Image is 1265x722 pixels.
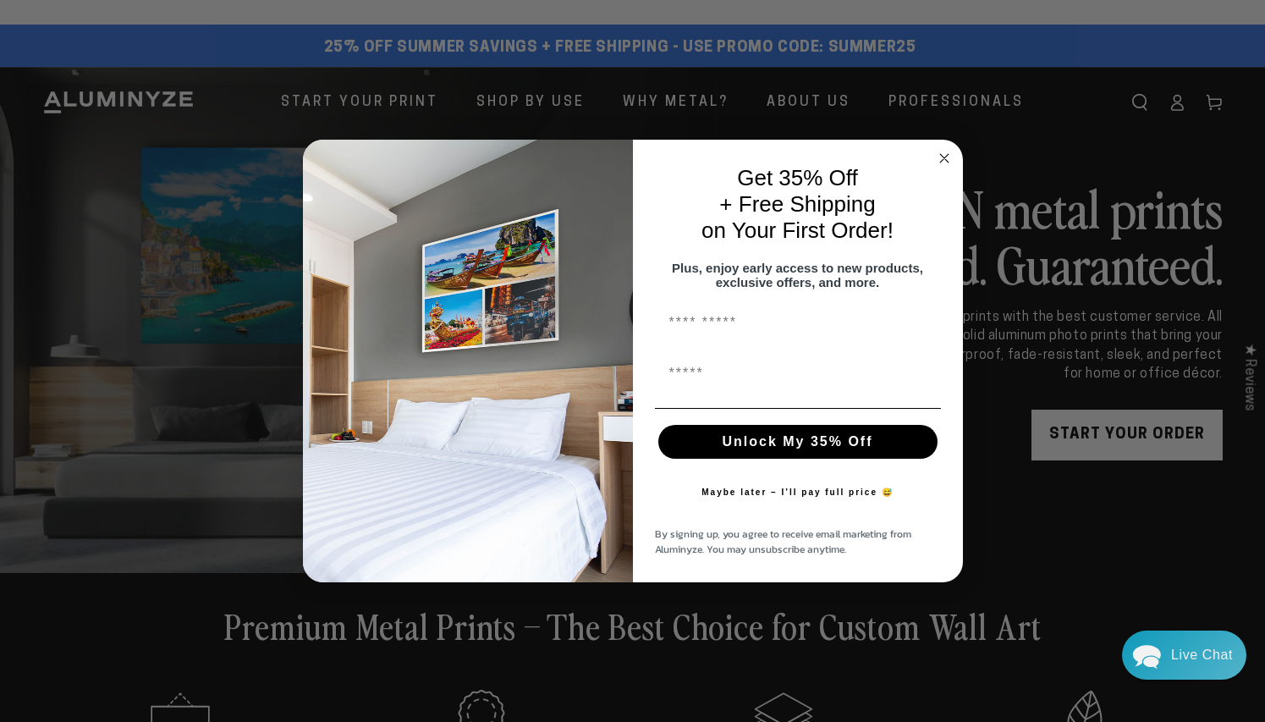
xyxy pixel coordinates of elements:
[655,408,941,409] img: underline
[701,218,894,243] span: on Your First Order!
[303,140,633,583] img: 728e4f65-7e6c-44e2-b7d1-0292a396982f.jpeg
[719,191,875,217] span: + Free Shipping
[658,425,938,459] button: Unlock My 35% Off
[1171,631,1233,680] div: Contact Us Directly
[655,526,911,557] span: By signing up, you agree to receive email marketing from Aluminyze. You may unsubscribe anytime.
[934,148,954,168] button: Close dialog
[737,165,858,190] span: Get 35% Off
[672,261,923,289] span: Plus, enjoy early access to new products, exclusive offers, and more.
[1122,631,1246,680] div: Chat widget toggle
[693,476,902,510] button: Maybe later – I’ll pay full price 😅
